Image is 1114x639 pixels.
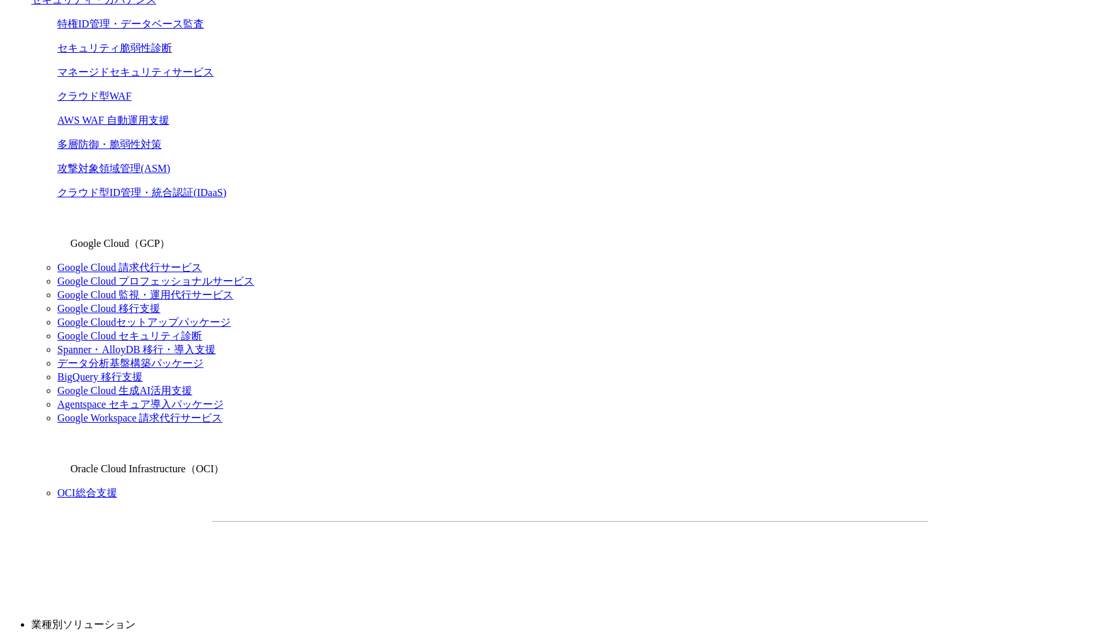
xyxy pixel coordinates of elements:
[57,91,132,102] a: クラウド型WAF
[57,115,169,126] a: AWS WAF 自動運用支援
[57,42,172,53] a: セキュリティ脆弱性診断
[57,330,202,341] a: Google Cloud セキュリティ診断
[57,289,233,300] a: Google Cloud 監視・運用代行サービス
[31,618,1109,632] p: 業種別ソリューション
[57,303,160,314] a: Google Cloud 移行支援
[354,543,564,575] a: 資料を請求する
[57,66,214,78] a: マネージドセキュリティサービス
[57,276,254,287] a: Google Cloud プロフェッショナルサービス
[765,556,775,561] img: 矢印
[31,210,68,247] img: Google Cloud（GCP）
[57,187,227,198] a: クラウド型ID管理・統合認証(IDaaS)
[57,344,216,355] a: Spanner・AlloyDB 移行・導入支援
[57,487,117,498] a: OCI総合支援
[542,556,552,561] img: 矢印
[70,463,224,474] span: Oracle Cloud Infrastructure（OCI）
[57,18,204,29] a: 特権ID管理・データベース監査
[57,163,170,174] a: 攻撃対象領域管理(ASM)
[57,399,223,410] a: Agentspace セキュア導入パッケージ
[31,436,68,472] img: Oracle Cloud Infrastructure（OCI）
[57,371,143,382] a: BigQuery 移行支援
[57,317,231,328] a: Google Cloudセットアップパッケージ
[57,412,223,423] a: Google Workspace 請求代行サービス
[57,385,192,396] a: Google Cloud 生成AI活用支援
[57,262,202,273] a: Google Cloud 請求代行サービス
[57,139,162,150] a: 多層防御・脆弱性対策
[70,238,170,249] span: Google Cloud（GCP）
[57,358,203,369] a: データ分析基盤構築パッケージ
[577,543,786,575] a: まずは相談する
